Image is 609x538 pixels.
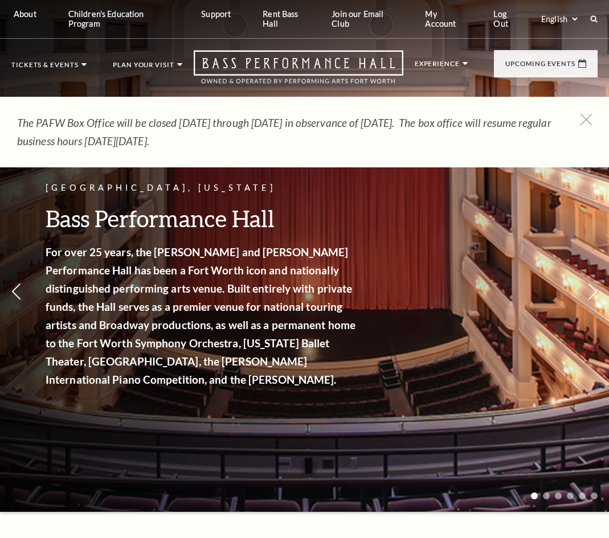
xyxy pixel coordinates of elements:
[17,116,551,147] em: The PAFW Box Office will be closed [DATE] through [DATE] in observance of [DATE]. The box office ...
[263,9,311,29] p: Rent Bass Hall
[68,9,169,29] p: Children's Education Program
[11,61,79,74] p: Tickets & Events
[46,204,359,233] h3: Bass Performance Hall
[46,181,359,195] p: [GEOGRAPHIC_DATA], [US_STATE]
[505,60,575,73] p: Upcoming Events
[539,14,579,24] select: Select:
[46,245,355,386] strong: For over 25 years, the [PERSON_NAME] and [PERSON_NAME] Performance Hall has been a Fort Worth ico...
[113,61,174,74] p: Plan Your Visit
[14,9,36,19] p: About
[201,9,231,19] p: Support
[415,60,460,73] p: Experience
